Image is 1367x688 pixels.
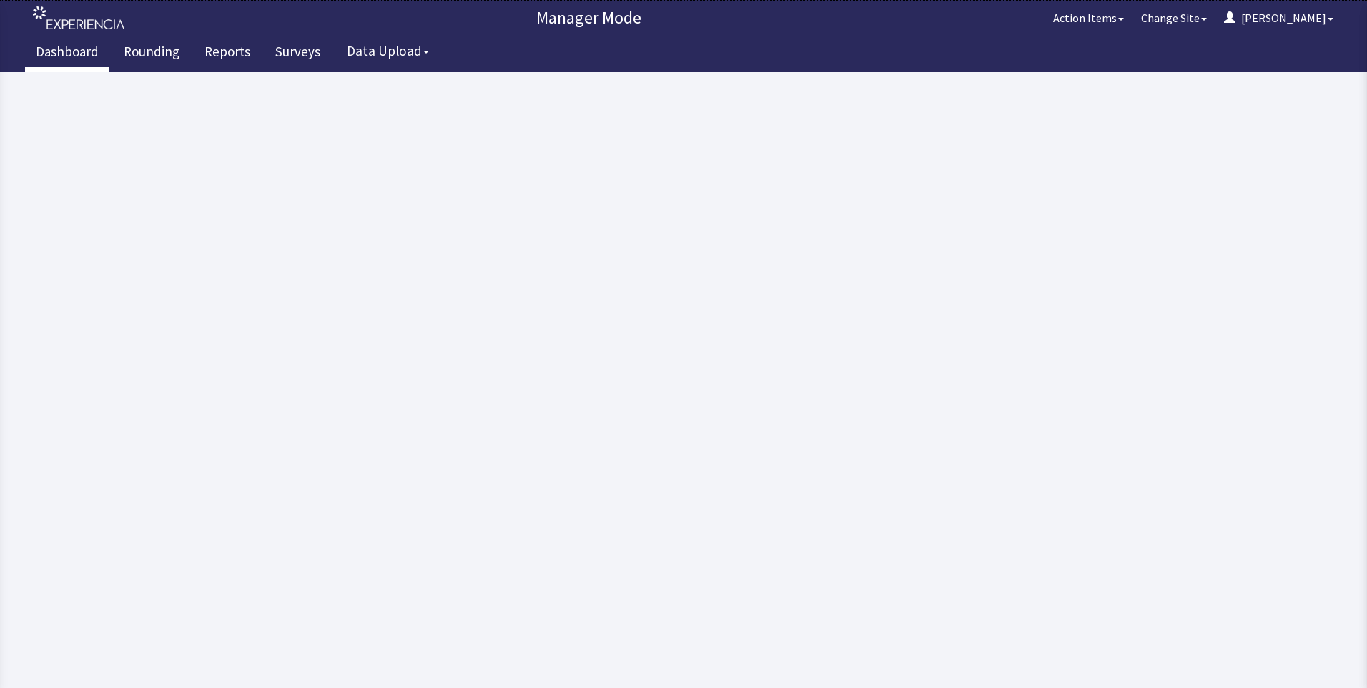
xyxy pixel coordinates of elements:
a: Rounding [113,36,190,72]
a: Dashboard [25,36,109,72]
button: [PERSON_NAME] [1215,4,1342,32]
button: Action Items [1045,4,1132,32]
button: Change Site [1132,4,1215,32]
a: Surveys [265,36,331,72]
a: Reports [194,36,261,72]
button: Data Upload [338,38,438,64]
img: experiencia_logo.png [33,6,124,30]
p: Manager Mode [132,6,1045,29]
